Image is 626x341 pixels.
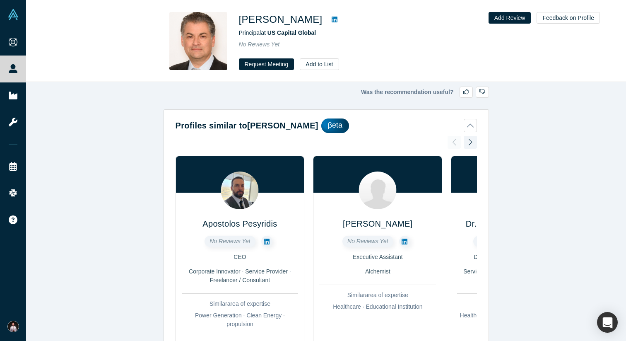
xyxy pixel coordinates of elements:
[239,29,316,36] span: Principal at
[460,312,571,319] span: Healthcare · Public Health · Health systems
[182,300,299,308] div: Similar area of expertise
[319,291,436,300] div: Similar area of expertise
[176,119,318,132] h2: Profiles similar to [PERSON_NAME]
[267,29,316,36] a: US Capital Global
[202,219,277,228] a: Apostolos Pesyridis
[347,238,388,244] span: No Reviews Yet
[182,267,299,285] div: Corporate Innovator · Service Provider · Freelancer / Consultant
[353,254,403,260] span: Executive Assistant
[537,12,600,24] button: Feedback on Profile
[300,58,339,70] button: Add to List
[221,172,259,209] img: Apostolos Pesyridis's Profile Image
[333,303,422,310] span: Healthcare · Educational Institution
[195,312,285,327] span: Power Generation · Clean Energy · propulsion
[343,219,412,228] a: [PERSON_NAME]
[489,12,531,24] button: Add Review
[321,119,349,133] div: βeta
[7,321,19,332] img: Denis Vurdov's Account
[474,254,557,260] span: Doctor/ Public Health Consultant
[164,87,489,98] div: Was the recommendation useful?
[209,238,250,244] span: No Reviews Yet
[457,267,574,285] div: Service Provider · Lecturer · Freelancer / Consultant
[319,267,436,276] div: Alchemist
[7,9,19,20] img: Alchemist Vault Logo
[239,12,323,27] h1: [PERSON_NAME]
[359,172,397,209] img: Jill Li's Profile Image
[176,119,477,133] button: Profiles similar to[PERSON_NAME]βeta
[239,41,280,48] span: No Reviews Yet
[457,300,574,308] div: Similar area of expertise
[466,219,566,228] a: Dr. [PERSON_NAME] C P
[169,12,227,70] img: Frank Villareal's Profile Image
[239,58,294,70] button: Request Meeting
[234,254,246,260] span: CEO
